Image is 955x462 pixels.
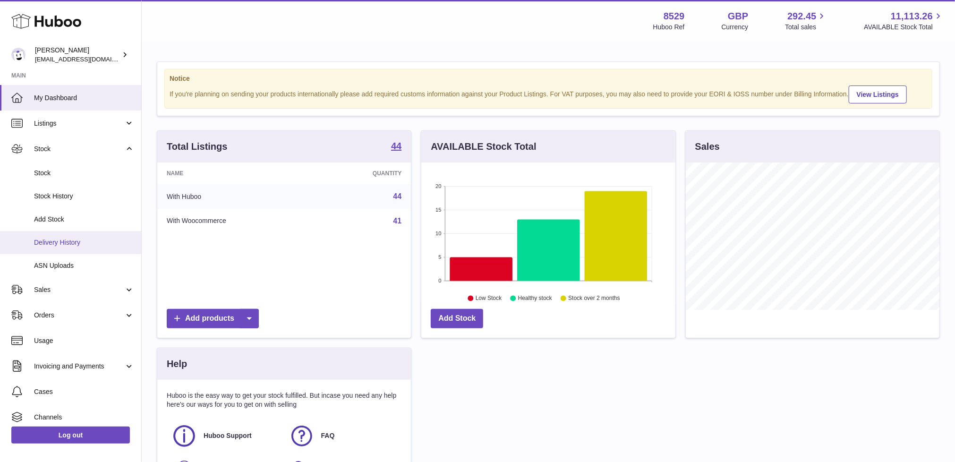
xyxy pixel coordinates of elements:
[34,311,124,320] span: Orders
[436,231,442,236] text: 10
[157,184,315,209] td: With Huboo
[436,207,442,213] text: 15
[664,10,685,23] strong: 8529
[787,10,816,23] span: 292.45
[167,391,401,409] p: Huboo is the easy way to get your stock fulfilled. But incase you need any help here's our ways f...
[431,140,536,153] h3: AVAILABLE Stock Total
[695,140,720,153] h3: Sales
[34,413,134,422] span: Channels
[171,423,280,449] a: Huboo Support
[167,140,228,153] h3: Total Listings
[34,261,134,270] span: ASN Uploads
[34,94,134,103] span: My Dashboard
[476,295,502,302] text: Low Stock
[34,169,134,178] span: Stock
[34,238,134,247] span: Delivery History
[393,217,402,225] a: 41
[170,74,927,83] strong: Notice
[34,119,124,128] span: Listings
[321,431,335,440] span: FAQ
[35,46,120,64] div: [PERSON_NAME]
[391,141,401,153] a: 44
[170,84,927,103] div: If you're planning on sending your products internationally please add required customs informati...
[34,192,134,201] span: Stock History
[722,23,749,32] div: Currency
[34,362,124,371] span: Invoicing and Payments
[315,163,411,184] th: Quantity
[11,48,26,62] img: admin@redgrass.ch
[569,295,620,302] text: Stock over 2 months
[785,10,827,32] a: 292.45 Total sales
[34,145,124,154] span: Stock
[167,358,187,370] h3: Help
[391,141,401,151] strong: 44
[728,10,748,23] strong: GBP
[864,10,944,32] a: 11,113.26 AVAILABLE Stock Total
[11,427,130,444] a: Log out
[34,387,134,396] span: Cases
[157,163,315,184] th: Name
[518,295,553,302] text: Healthy stock
[393,192,402,200] a: 44
[34,336,134,345] span: Usage
[289,423,397,449] a: FAQ
[849,86,907,103] a: View Listings
[439,278,442,283] text: 0
[167,309,259,328] a: Add products
[204,431,252,440] span: Huboo Support
[785,23,827,32] span: Total sales
[34,285,124,294] span: Sales
[653,23,685,32] div: Huboo Ref
[439,254,442,260] text: 5
[864,23,944,32] span: AVAILABLE Stock Total
[157,209,315,233] td: With Woocommerce
[34,215,134,224] span: Add Stock
[431,309,483,328] a: Add Stock
[891,10,933,23] span: 11,113.26
[436,183,442,189] text: 20
[35,55,139,63] span: [EMAIL_ADDRESS][DOMAIN_NAME]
